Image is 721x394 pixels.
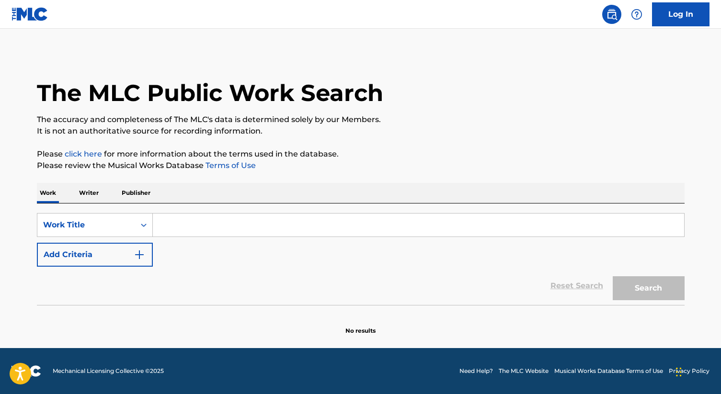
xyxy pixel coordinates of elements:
p: It is not an authoritative source for recording information. [37,125,685,137]
p: No results [345,315,376,335]
img: 9d2ae6d4665cec9f34b9.svg [134,249,145,260]
img: logo [11,365,41,377]
div: Work Title [43,219,129,231]
span: Mechanical Licensing Collective © 2025 [53,367,164,375]
img: MLC Logo [11,7,48,21]
a: click here [65,149,102,158]
iframe: Chat Widget [673,348,721,394]
p: Please review the Musical Works Database [37,160,685,171]
a: Public Search [602,5,621,24]
img: help [631,9,642,20]
button: Add Criteria [37,243,153,267]
a: Musical Works Database Terms of Use [554,367,663,375]
a: Log In [652,2,710,26]
p: Please for more information about the terms used in the database. [37,148,685,160]
a: The MLC Website [499,367,549,375]
img: search [606,9,618,20]
p: The accuracy and completeness of The MLC's data is determined solely by our Members. [37,114,685,125]
a: Need Help? [459,367,493,375]
p: Publisher [119,183,153,203]
a: Privacy Policy [669,367,710,375]
a: Terms of Use [204,161,256,170]
h1: The MLC Public Work Search [37,79,383,107]
p: Work [37,183,59,203]
div: Drag [676,358,682,386]
form: Search Form [37,213,685,305]
p: Writer [76,183,102,203]
div: Help [627,5,646,24]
